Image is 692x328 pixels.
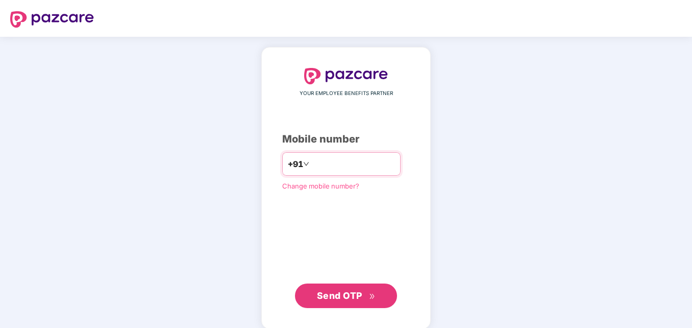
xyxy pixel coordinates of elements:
[282,131,410,147] div: Mobile number
[317,290,362,301] span: Send OTP
[369,293,376,300] span: double-right
[295,284,397,308] button: Send OTPdouble-right
[303,161,309,167] span: down
[300,89,393,98] span: YOUR EMPLOYEE BENEFITS PARTNER
[288,158,303,171] span: +91
[304,68,388,84] img: logo
[10,11,94,28] img: logo
[282,182,359,190] a: Change mobile number?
